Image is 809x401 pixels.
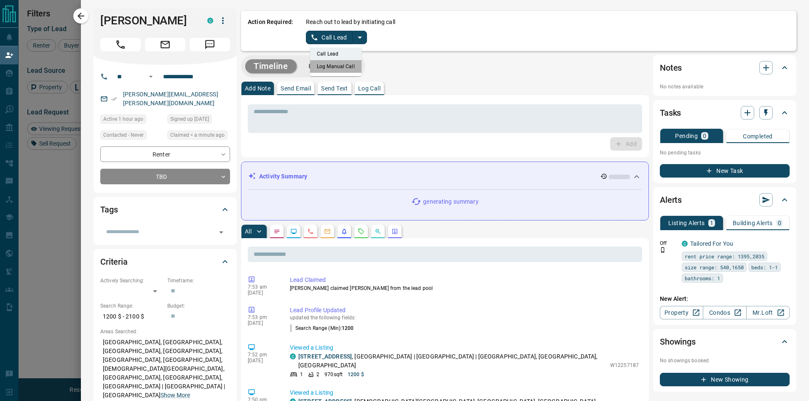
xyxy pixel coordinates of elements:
p: Search Range: [100,302,163,310]
p: New Alert: [660,295,790,303]
p: [DATE] [248,320,277,326]
div: Activity Summary [248,169,642,184]
h2: Notes [660,61,682,74]
h1: [PERSON_NAME] [100,14,195,27]
p: Completed [743,133,773,139]
p: Reach out to lead by initiating call [306,18,395,27]
div: Renter [100,146,230,162]
p: Areas Searched: [100,328,230,335]
div: Sun Aug 10 2025 [167,114,230,126]
h2: Showings [660,335,696,348]
svg: Requests [358,228,364,235]
button: Open [146,72,156,82]
p: Action Required: [248,18,293,44]
span: Active 1 hour ago [103,115,143,123]
div: condos.ca [682,241,688,247]
li: Call Lead [310,48,362,60]
p: Log Call [358,85,380,91]
button: Open [215,226,227,238]
p: Actively Searching: [100,277,163,284]
p: Viewed a Listing [290,388,639,397]
svg: Opportunities [375,228,381,235]
p: 970 sqft [324,371,343,378]
p: 1 [710,220,713,226]
p: [DATE] [248,290,277,296]
svg: Push Notification Only [660,247,666,253]
svg: Emails [324,228,331,235]
span: Message [190,38,230,51]
p: Search Range (Min) : [290,324,354,332]
p: All [245,228,252,234]
p: Send Email [281,85,311,91]
div: Thu Aug 14 2025 [100,114,163,126]
span: Claimed < a minute ago [170,131,225,139]
p: 1200 $ - 2100 $ [100,310,163,324]
p: 7:52 pm [248,352,277,358]
p: [PERSON_NAME] claimed [PERSON_NAME] from the lead pool [290,284,639,292]
button: New Task [660,164,790,178]
button: New Showing [660,373,790,386]
svg: Lead Browsing Activity [290,228,297,235]
p: updated the following fields: [290,315,639,321]
h2: Tasks [660,106,681,120]
p: No notes available [660,83,790,90]
p: 1200 $ [348,371,364,378]
a: Tailored For You [690,240,733,247]
div: Alerts [660,190,790,210]
p: 7:53 am [248,284,277,290]
p: W12257187 [610,361,639,369]
div: Tags [100,199,230,220]
button: Timeline [245,59,297,73]
svg: Notes [273,228,280,235]
span: Signed up [DATE] [170,115,209,123]
span: size range: 540,1650 [685,263,744,271]
span: beds: 1-1 [751,263,778,271]
span: bathrooms: 1 [685,274,720,282]
p: Lead Claimed [290,276,639,284]
p: generating summary [423,197,478,206]
p: [DATE] [248,358,277,364]
p: Building Alerts [733,220,773,226]
p: 0 [778,220,781,226]
p: Off [660,239,677,247]
a: [PERSON_NAME][EMAIL_ADDRESS][PERSON_NAME][DOMAIN_NAME] [123,91,218,106]
p: Listing Alerts [668,220,705,226]
p: 0 [703,133,706,139]
p: Add Note [245,85,271,91]
a: Property [660,306,703,319]
p: 2 [316,371,319,378]
div: Notes [660,58,790,78]
span: Email [145,38,185,51]
div: condos.ca [207,18,213,24]
p: Pending [675,133,698,139]
span: Call [100,38,141,51]
svg: Email Verified [111,96,117,102]
button: Call Lead [306,31,353,44]
span: rent price range: 1395,2035 [685,252,764,260]
div: Tasks [660,103,790,123]
p: , [GEOGRAPHIC_DATA] | [GEOGRAPHIC_DATA] | [GEOGRAPHIC_DATA], [GEOGRAPHIC_DATA], [GEOGRAPHIC_DATA] [298,352,606,370]
p: Budget: [167,302,230,310]
button: Show More [161,391,190,400]
p: Lead Profile Updated [290,306,639,315]
div: condos.ca [290,353,296,359]
p: Activity Summary [259,172,307,181]
span: Contacted - Never [103,131,144,139]
svg: Calls [307,228,314,235]
p: No pending tasks [660,146,790,159]
div: Showings [660,332,790,352]
div: TBD [100,169,230,184]
h2: Criteria [100,255,128,268]
h2: Alerts [660,193,682,207]
h2: Tags [100,203,118,216]
div: Thu Aug 14 2025 [167,130,230,142]
svg: Listing Alerts [341,228,348,235]
svg: Agent Actions [391,228,398,235]
p: Timeframe: [167,277,230,284]
a: [STREET_ADDRESS] [298,353,352,360]
p: 1 [300,371,303,378]
p: No showings booked [660,357,790,364]
button: Campaigns [300,59,361,73]
a: Condos [703,306,746,319]
a: Mr.Loft [746,306,790,319]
